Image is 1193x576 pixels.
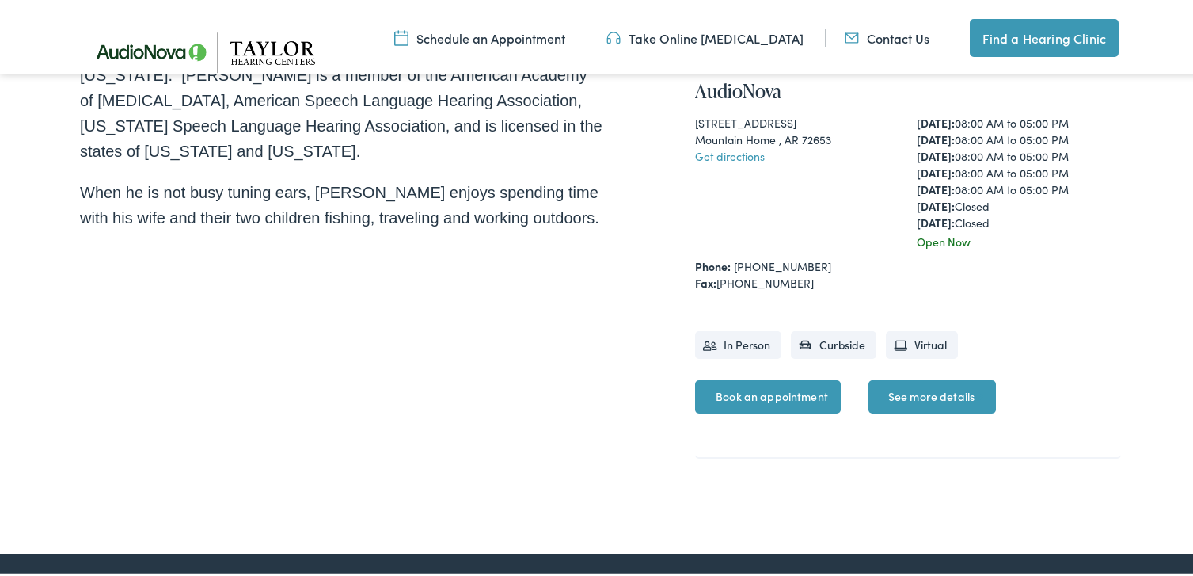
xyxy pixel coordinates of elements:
a: [PHONE_NUMBER] [734,255,831,271]
p: When he is not busy tuning ears, [PERSON_NAME] enjoys spending time with his wife and their two c... [80,177,602,227]
strong: [DATE]: [917,178,955,194]
a: Contact Us [845,26,929,44]
strong: [DATE]: [917,145,955,161]
strong: Phone: [695,255,731,271]
a: Find a Hearing Clinic [970,16,1119,54]
strong: [DATE]: [917,162,955,177]
li: Virtual [886,328,958,356]
img: utility icon [845,26,859,44]
img: utility icon [606,26,621,44]
a: Schedule an Appointment [394,26,565,44]
li: Curbside [791,328,876,356]
strong: [DATE]: [917,195,955,211]
a: Take Online [MEDICAL_DATA] [606,26,804,44]
strong: [DATE]: [917,128,955,144]
div: 08:00 AM to 05:00 PM 08:00 AM to 05:00 PM 08:00 AM to 05:00 PM 08:00 AM to 05:00 PM 08:00 AM to 0... [917,112,1121,228]
a: Book an appointment [695,377,841,410]
div: [STREET_ADDRESS] [695,112,899,128]
strong: [DATE]: [917,112,955,128]
h4: AudioNova [695,77,1121,100]
div: Open Now [917,231,1121,247]
a: Get directions [695,145,765,161]
div: [PHONE_NUMBER] [695,272,1121,288]
a: See more details [868,377,996,410]
div: Mountain Home , AR 72653 [695,128,899,145]
strong: Fax: [695,272,716,288]
img: utility icon [394,26,408,44]
li: In Person [695,328,781,356]
strong: [DATE]: [917,212,955,227]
